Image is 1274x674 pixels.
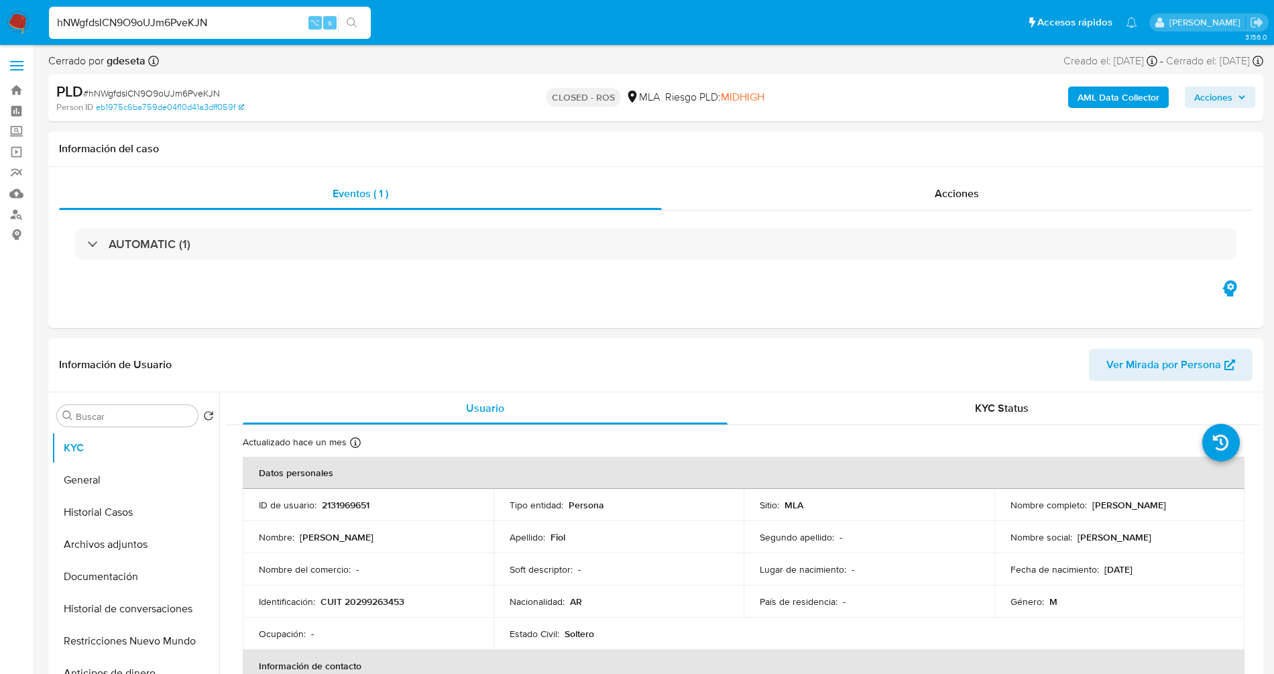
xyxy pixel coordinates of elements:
[259,628,306,640] p: Ocupación :
[52,561,219,593] button: Documentación
[1078,531,1151,543] p: [PERSON_NAME]
[322,499,369,511] p: 2131969651
[852,563,854,575] p: -
[1010,531,1072,543] p: Nombre social :
[203,410,214,425] button: Volver al orden por defecto
[259,596,315,608] p: Identificación :
[59,142,1253,156] h1: Información del caso
[1104,563,1133,575] p: [DATE]
[76,410,192,423] input: Buscar
[1185,87,1255,108] button: Acciones
[760,563,846,575] p: Lugar de nacimiento :
[1010,596,1044,608] p: Género :
[843,596,846,608] p: -
[96,101,244,113] a: eb1975c6ba759de04f10d41a3dff059f
[1092,499,1166,511] p: [PERSON_NAME]
[1049,596,1057,608] p: M
[721,89,764,105] span: MIDHIGH
[56,101,93,113] b: Person ID
[75,229,1236,260] div: AUTOMATIC (1)
[626,90,660,105] div: MLA
[551,531,565,543] p: Fiol
[466,400,504,416] span: Usuario
[104,53,146,68] b: gdeseta
[1078,87,1159,108] b: AML Data Collector
[1089,349,1253,381] button: Ver Mirada por Persona
[338,13,365,32] button: search-icon
[565,628,594,640] p: Soltero
[49,14,371,32] input: Buscar usuario o caso...
[333,186,388,201] span: Eventos ( 1 )
[259,531,294,543] p: Nombre :
[52,496,219,528] button: Historial Casos
[52,593,219,625] button: Historial de conversaciones
[785,499,803,511] p: MLA
[569,499,604,511] p: Persona
[243,436,347,449] p: Actualizado hace un mes
[665,90,764,105] span: Riesgo PLD:
[760,531,834,543] p: Segundo apellido :
[510,596,565,608] p: Nacionalidad :
[1194,87,1232,108] span: Acciones
[59,358,172,372] h1: Información de Usuario
[1250,15,1264,30] a: Salir
[1106,349,1221,381] span: Ver Mirada por Persona
[510,499,563,511] p: Tipo entidad :
[1037,15,1112,30] span: Accesos rápidos
[1010,563,1099,575] p: Fecha de nacimiento :
[1126,17,1137,28] a: Notificaciones
[1068,87,1169,108] button: AML Data Collector
[243,457,1244,489] th: Datos personales
[1160,54,1163,68] span: -
[510,531,545,543] p: Apellido :
[1063,54,1157,68] div: Creado el: [DATE]
[1010,499,1087,511] p: Nombre completo :
[52,625,219,657] button: Restricciones Nuevo Mundo
[760,499,779,511] p: Sitio :
[321,596,404,608] p: CUIT 20299263453
[52,464,219,496] button: General
[975,400,1029,416] span: KYC Status
[510,628,559,640] p: Estado Civil :
[83,87,220,100] span: # hNWgfdsICN9O9oUJm6PveKJN
[760,596,837,608] p: País de residencia :
[52,528,219,561] button: Archivos adjuntos
[310,16,320,29] span: ⌥
[1169,16,1245,29] p: jessica.fukman@mercadolibre.com
[300,531,373,543] p: [PERSON_NAME]
[578,563,581,575] p: -
[328,16,332,29] span: s
[546,88,620,107] p: CLOSED - ROS
[356,563,359,575] p: -
[48,54,146,68] span: Cerrado por
[259,563,351,575] p: Nombre del comercio :
[839,531,842,543] p: -
[259,499,316,511] p: ID de usuario :
[510,563,573,575] p: Soft descriptor :
[935,186,979,201] span: Acciones
[1166,54,1263,68] div: Cerrado el: [DATE]
[570,596,582,608] p: AR
[56,80,83,102] b: PLD
[52,432,219,464] button: KYC
[62,410,73,421] button: Buscar
[311,628,314,640] p: -
[109,237,190,251] h3: AUTOMATIC (1)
